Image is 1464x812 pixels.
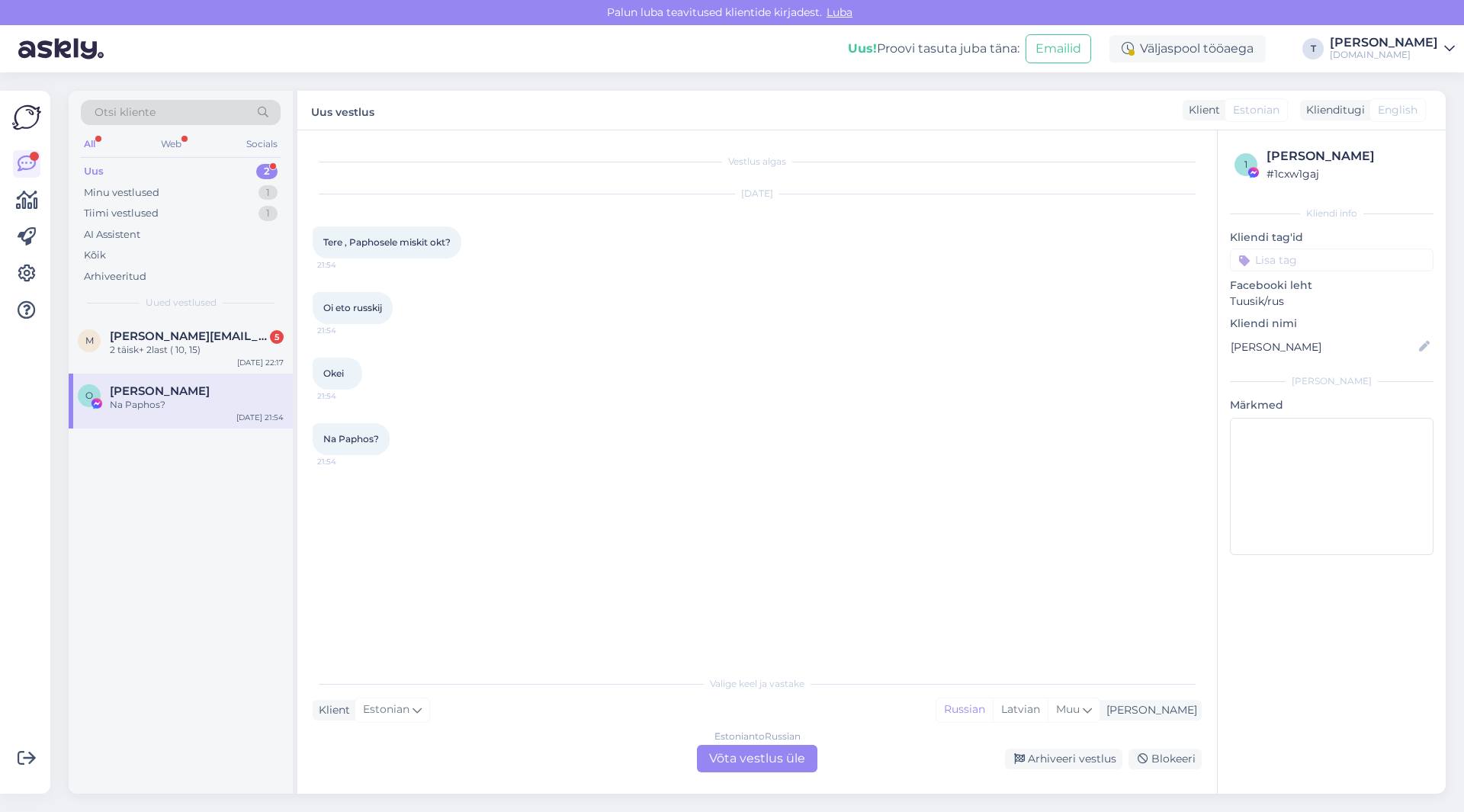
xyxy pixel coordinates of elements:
div: [DATE] 21:54 [236,412,284,423]
img: Askly Logo [12,103,41,132]
div: [DOMAIN_NAME] [1330,49,1438,61]
div: Kliendi info [1230,207,1433,220]
input: Lisa nimi [1231,339,1416,355]
div: Klienditugi [1300,102,1365,118]
div: [DATE] 22:17 [237,357,284,368]
div: Klient [313,702,350,718]
div: [DATE] [313,187,1202,201]
span: 21:54 [317,456,374,467]
span: Estonian [1233,102,1279,118]
span: m [85,335,94,346]
span: Oksana Truu-Maidre [110,384,210,398]
div: Tiimi vestlused [84,206,159,221]
div: [PERSON_NAME] [1267,147,1429,165]
p: Kliendi tag'id [1230,229,1433,246]
div: Arhiveeri vestlus [1005,749,1122,769]
div: 5 [270,330,284,344]
input: Lisa tag [1230,249,1433,271]
div: # 1cxw1gaj [1267,165,1429,182]
p: Facebooki leht [1230,278,1433,294]
span: Uued vestlused [146,296,217,310]
p: Tuusik/rus [1230,294,1433,310]
div: Võta vestlus üle [697,745,817,772]
div: Valige keel ja vastake [313,677,1202,691]
div: Uus [84,164,104,179]
span: Okei [323,367,344,379]
span: Luba [822,5,857,19]
span: 21:54 [317,325,374,336]
div: 2 täisk+ 2last ( 10, 15) [110,343,284,357]
span: Muu [1056,702,1080,716]
div: Na Paphos? [110,398,284,412]
span: O [85,390,93,401]
span: Otsi kliente [95,104,156,120]
span: Estonian [363,701,409,718]
div: [PERSON_NAME] [1100,702,1197,718]
div: Russian [936,698,993,721]
div: Minu vestlused [84,185,159,201]
div: Blokeeri [1128,749,1202,769]
span: English [1378,102,1417,118]
b: Uus! [848,41,877,56]
div: [PERSON_NAME] [1230,374,1433,388]
p: Märkmed [1230,397,1433,413]
span: 1 [1244,159,1247,170]
span: Na Paphos? [323,433,379,445]
span: 21:54 [317,259,374,271]
div: Socials [243,134,281,154]
div: 1 [258,185,278,201]
div: AI Assistent [84,227,140,242]
button: Emailid [1026,34,1091,63]
p: Kliendi nimi [1230,316,1433,332]
div: Latvian [993,698,1048,721]
div: Väljaspool tööaega [1109,35,1266,63]
span: 21:54 [317,390,374,402]
label: Uus vestlus [311,100,374,120]
div: All [81,134,98,154]
div: Kõik [84,248,106,263]
div: Estonian to Russian [714,730,801,743]
span: Oi eto russkij [323,302,382,313]
div: Proovi tasuta juba täna: [848,40,1019,58]
span: marisadler@hotmail.com [110,329,268,343]
div: [PERSON_NAME] [1330,37,1438,49]
span: Tere , Paphosele miskit okt? [323,236,451,248]
a: [PERSON_NAME][DOMAIN_NAME] [1330,37,1455,61]
div: Web [158,134,185,154]
div: 2 [256,164,278,179]
div: Klient [1183,102,1220,118]
div: 1 [258,206,278,221]
div: Arhiveeritud [84,269,146,284]
div: Vestlus algas [313,155,1202,168]
div: T [1302,38,1324,59]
